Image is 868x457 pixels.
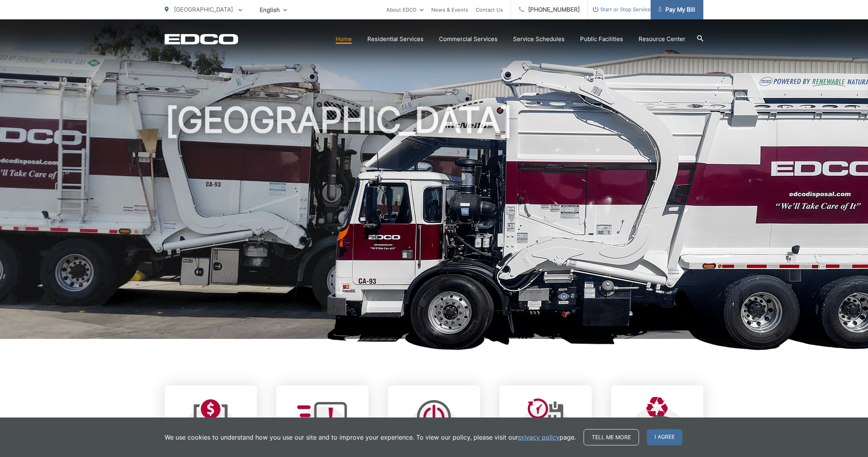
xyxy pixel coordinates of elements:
[439,34,498,44] a: Commercial Services
[518,433,560,442] a: privacy policy
[254,3,293,17] span: English
[639,34,685,44] a: Resource Center
[386,5,424,14] a: About EDCO
[658,5,695,14] span: Pay My Bill
[580,34,623,44] a: Public Facilities
[165,433,576,442] p: We use cookies to understand how you use our site and to improve your experience. To view our pol...
[513,34,565,44] a: Service Schedules
[476,5,503,14] a: Contact Us
[336,34,352,44] a: Home
[165,101,703,346] h1: [GEOGRAPHIC_DATA]
[165,34,238,45] a: EDCD logo. Return to the homepage.
[367,34,424,44] a: Residential Services
[647,429,682,445] span: I agree
[174,6,233,13] span: [GEOGRAPHIC_DATA]
[584,429,639,445] a: Tell me more
[431,5,468,14] a: News & Events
